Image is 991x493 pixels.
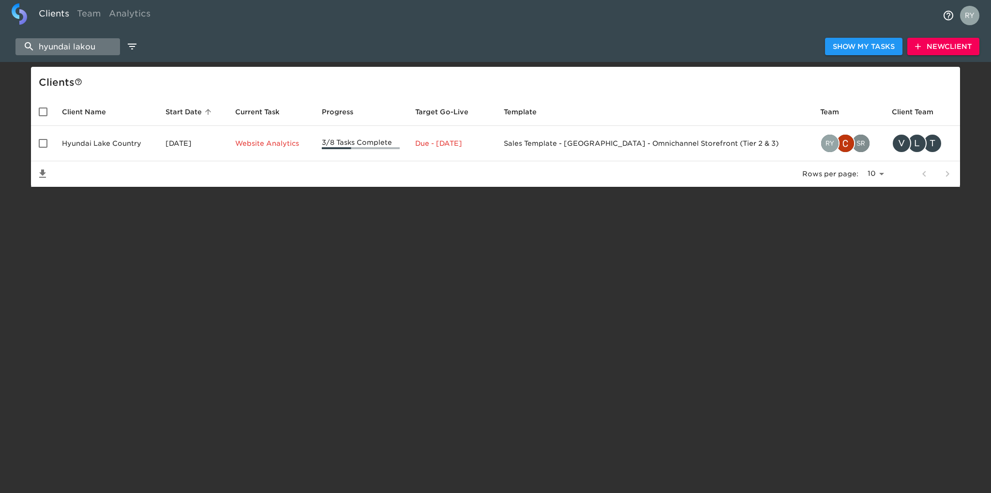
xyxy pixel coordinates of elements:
a: Team [73,3,105,27]
img: logo [12,3,27,25]
a: Clients [35,3,73,27]
button: Save List [31,162,54,185]
span: Calculated based on the start date and the duration of all Tasks contained in this Hub. [415,106,468,118]
svg: This is a list of all of your clients and clients shared with you [75,78,82,86]
span: Start Date [165,106,214,118]
select: rows per page [862,167,887,181]
div: L [907,134,927,153]
span: Show My Tasks [833,41,895,53]
img: sreeramsarma.gvs@cdk.com [852,135,870,152]
button: edit [124,38,140,55]
img: Profile [960,6,979,25]
button: notifications [937,4,960,27]
span: New Client [915,41,972,53]
span: Template [504,106,549,118]
span: This is the next Task in this Hub that should be completed [235,106,280,118]
p: Website Analytics [235,139,306,148]
div: T [923,134,942,153]
span: Client Name [62,106,119,118]
input: search [15,38,120,55]
td: Hyundai Lake Country [54,126,158,161]
span: Current Task [235,106,292,118]
a: Analytics [105,3,154,27]
p: Due - [DATE] [415,139,488,148]
span: Client Team [892,106,946,118]
div: V [892,134,911,153]
img: ryan.dale@roadster.com [821,135,839,152]
p: Rows per page: [802,169,858,179]
span: Progress [322,106,366,118]
td: Sales Template - [GEOGRAPHIC_DATA] - Omnichannel Storefront (Tier 2 & 3) [496,126,812,161]
div: vince.partipilo@boucher.com, lauren.knotts@boucher.com, tina.rose@boucher.com [892,134,952,153]
img: christopher.mccarthy@roadster.com [837,135,854,152]
span: Target Go-Live [415,106,481,118]
span: Team [820,106,852,118]
td: [DATE] [158,126,228,161]
div: Client s [39,75,956,90]
td: 3/8 Tasks Complete [314,126,407,161]
table: enhanced table [31,98,960,187]
button: NewClient [907,38,979,56]
div: ryan.dale@roadster.com, christopher.mccarthy@roadster.com, sreeramsarma.gvs@cdk.com [820,134,876,153]
button: Show My Tasks [825,38,902,56]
